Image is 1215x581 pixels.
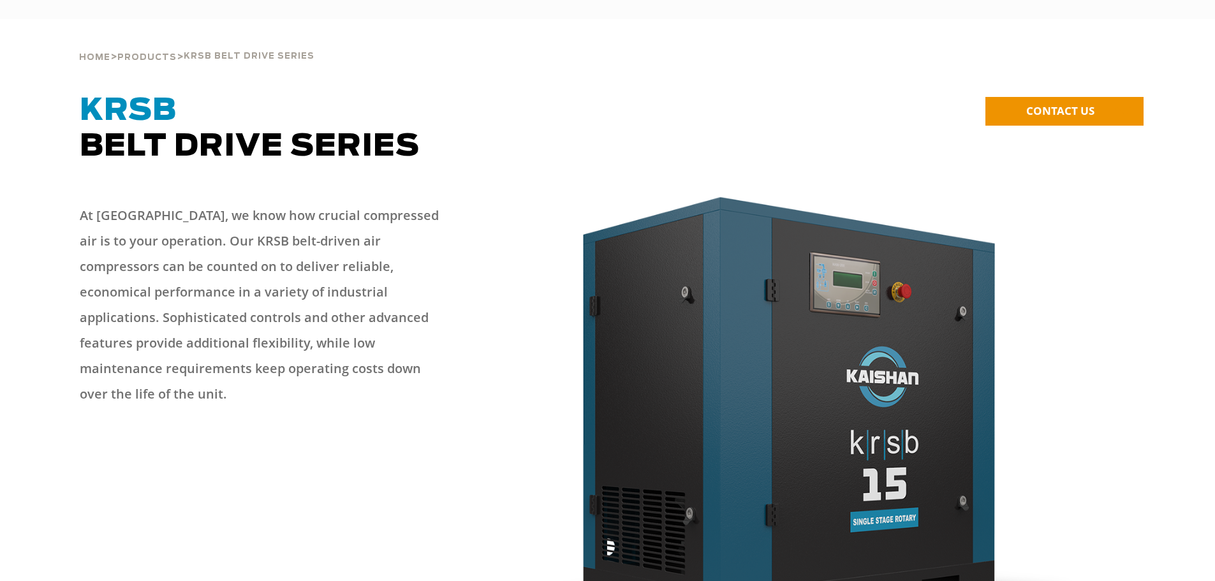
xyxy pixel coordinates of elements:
span: krsb belt drive series [184,52,314,61]
span: Belt Drive Series [80,96,420,162]
p: At [GEOGRAPHIC_DATA], we know how crucial compressed air is to your operation. Our KRSB belt-driv... [80,203,450,407]
span: Home [79,54,110,62]
div: > > [79,19,314,68]
a: CONTACT US [985,97,1144,126]
span: CONTACT US [1026,103,1094,118]
a: Products [117,51,177,63]
span: Products [117,54,177,62]
a: Home [79,51,110,63]
span: KRSB [80,96,177,126]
